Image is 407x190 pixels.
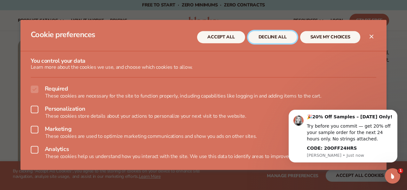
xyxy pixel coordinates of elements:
[31,133,377,139] p: These cookies are used to optimize marketing communications and show you ads on other sites.
[31,85,377,93] label: Required
[197,31,245,44] button: ACCEPT ALL
[385,168,400,184] iframe: Intercom live chat
[31,113,377,119] p: These cookies store details about your actions to personalize your next visit to the website.
[248,31,297,44] button: DECLINE ALL
[368,33,375,40] button: Close dialog
[398,168,403,173] span: 1
[31,154,377,160] p: These cookies help us understand how you interact with the site. We use this data to identify are...
[31,93,377,99] p: These cookies are necessary for the site to function properly, including capabilities like loggin...
[300,31,361,44] button: SAVE MY CHOICES
[31,146,377,154] label: Analytics
[31,126,377,133] label: Marketing
[31,30,197,44] h2: Cookie preferences
[31,106,377,113] label: Personalization
[31,58,377,65] h3: You control your data
[279,104,407,166] iframe: Intercom notifications message
[31,65,377,71] p: Learn more about the cookies we use, and choose which cookies to allow.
